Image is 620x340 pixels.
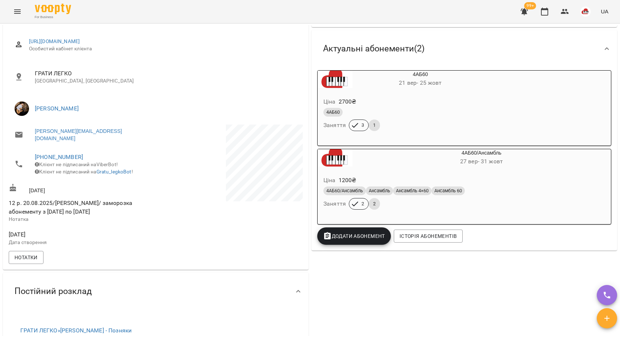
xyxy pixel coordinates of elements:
[15,253,38,262] span: Нотатки
[9,216,154,223] p: Нотатка
[35,69,297,78] span: ГРАТИ ЛЕГКО
[357,201,368,207] span: 2
[323,232,385,240] span: Додати Абонемент
[394,230,463,243] button: Історія абонементів
[369,122,380,129] span: 1
[35,154,83,160] a: [PHONE_NUMBER]
[7,182,156,196] div: [DATE]
[318,71,488,140] button: 4АБ6021 вер- 25 жовтЦіна2700₴4АБ60Заняття31
[9,200,132,215] span: 12 р. 20.08.2025/[PERSON_NAME]/ заморозка абонементу з [DATE] по [DATE]
[29,45,297,53] span: Особистий кабінет клієнта
[318,71,352,88] div: 4АБ60
[323,120,346,130] h6: Заняття
[366,188,393,194] span: Ансамбль
[35,77,297,85] p: [GEOGRAPHIC_DATA], [GEOGRAPHIC_DATA]
[9,3,26,20] button: Menu
[9,230,154,239] span: [DATE]
[29,38,80,44] a: [URL][DOMAIN_NAME]
[460,158,503,165] span: 27 вер - 31 жовт
[601,8,608,15] span: UA
[399,79,442,86] span: 21 вер - 25 жовт
[3,273,309,310] div: Постійний розклад
[352,71,488,88] div: 4АБ60
[369,201,380,207] span: 2
[323,97,336,107] h6: Ціна
[9,251,44,264] button: Нотатки
[35,15,71,20] span: For Business
[323,109,343,116] span: 4АБ60
[357,122,368,129] span: 3
[323,175,336,185] h6: Ціна
[339,97,356,106] p: 2700 ₴
[35,127,149,142] a: [PERSON_NAME][EMAIL_ADDRESS][DOMAIN_NAME]
[400,232,457,240] span: Історія абонементів
[15,286,92,297] span: Постійний розклад
[35,169,133,175] span: Клієнт не підписаний на !
[598,5,611,18] button: UA
[393,188,431,194] span: Ансамбль 4×60
[524,2,536,9] span: 99+
[96,169,132,175] a: Gratu_legkoBot
[35,161,118,167] span: Клієнт не підписаний на ViberBot!
[35,105,79,112] a: [PERSON_NAME]
[20,327,132,334] a: ГРАТИ ЛЕГКО»[PERSON_NAME] - Позняки
[323,188,366,194] span: 4АБ60/Ансамбль
[339,176,356,185] p: 1200 ₴
[311,30,617,67] div: Актуальні абонементи(2)
[318,149,611,218] button: 4АБ60/Ансамбль27 вер- 31 жовтЦіна1200₴4АБ60/АнсамбльАнсамбльАнсамбль 4×60Ансамбль 60Заняття22
[323,199,346,209] h6: Заняття
[431,188,465,194] span: Ансамбль 60
[35,4,71,14] img: Voopty Logo
[352,149,611,167] div: 4АБ60/Ансамбль
[323,43,425,54] span: Актуальні абонементи ( 2 )
[317,227,391,245] button: Додати Абонемент
[318,149,352,167] div: 4АБ60/Ансамбль
[15,101,29,116] img: Даниїл КАЛАШНИК
[9,239,154,246] p: Дата створення
[580,7,591,17] img: 42377b0de29e0fb1f7aad4b12e1980f7.jpeg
